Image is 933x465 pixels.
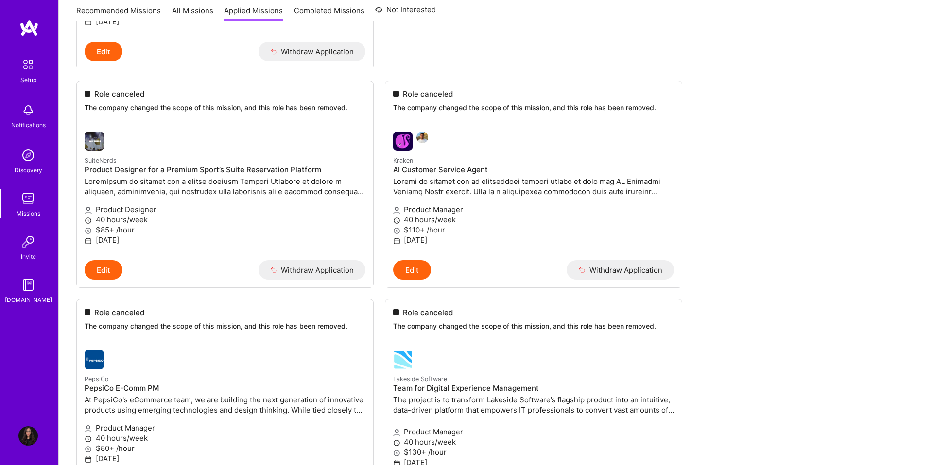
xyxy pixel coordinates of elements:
div: [DOMAIN_NAME] [5,295,52,305]
p: The company changed the scope of this mission, and this role has been removed. [85,103,365,113]
img: User Avatar [18,426,38,446]
div: Invite [21,251,36,262]
p: Product Manager [85,423,365,433]
img: discovery [18,146,38,165]
p: The company changed the scope of this mission, and this role has been removed. [393,103,674,113]
img: PepsiCo company logo [85,350,104,369]
p: 40 hours/week [85,215,365,225]
i: icon Calendar [85,18,92,26]
i: icon Clock [85,217,92,224]
img: teamwork [18,189,38,208]
i: icon MoneyGray [85,446,92,453]
button: Withdraw Application [259,260,366,280]
a: Completed Missions [294,5,364,21]
p: [DATE] [85,17,365,27]
p: Product Designer [85,204,365,215]
p: [DATE] [85,453,365,464]
span: Role canceled [403,89,453,99]
small: Kraken [393,157,413,164]
a: Not Interested [375,4,436,21]
p: The company changed the scope of this mission, and this role has been removed. [85,321,365,331]
a: User Avatar [16,426,40,446]
button: Edit [85,260,122,280]
i: icon Clock [85,435,92,443]
i: icon MoneyGray [85,227,92,234]
i: icon Applicant [85,425,92,432]
button: Edit [393,260,431,280]
img: guide book [18,275,38,295]
p: 40 hours/week [85,433,365,443]
p: [DATE] [85,235,365,245]
h4: PepsiCo E-Comm PM [85,384,365,393]
button: Withdraw Application [259,42,366,61]
p: $110+ /hour [393,225,674,235]
a: Applied Missions [224,5,283,21]
p: Product Manager [393,204,674,215]
a: Recommended Missions [76,5,161,21]
button: Withdraw Application [567,260,674,280]
a: SuiteNerds company logoSuiteNerdsProduct Designer for a Premium Sport’s Suite Reservation Platfor... [77,124,373,260]
i: icon Calendar [85,456,92,463]
img: Invite [18,232,38,251]
i: icon Applicant [393,207,400,214]
small: PepsiCo [85,375,108,382]
p: Loremi do sitamet con ad elitseddoei tempori utlabo et dolo mag AL Enimadmi Veniamq Nostr exercit... [393,176,674,197]
i: icon Clock [393,217,400,224]
small: SuiteNerds [85,157,117,164]
i: icon Applicant [85,207,92,214]
img: logo [19,19,39,37]
p: [DATE] [393,235,674,245]
i: icon MoneyGray [393,227,400,234]
p: $85+ /hour [85,225,365,235]
p: $80+ /hour [85,443,365,453]
a: All Missions [172,5,213,21]
a: Kraken company logoBrynn ChadwickKrakenAI Customer Service AgentLoremi do sitamet con ad elitsedd... [385,124,682,260]
img: Brynn Chadwick [416,132,428,143]
img: Kraken company logo [393,132,413,151]
img: bell [18,100,38,120]
button: Edit [85,42,122,61]
div: Discovery [15,165,42,175]
div: Missions [17,208,40,218]
span: Role canceled [94,89,144,99]
div: Notifications [11,120,46,130]
i: icon Calendar [393,237,400,245]
p: At PepsiCo's eCommerce team, we are building the next generation of innovative products using eme... [85,395,365,415]
p: LoremIpsum do sitamet con a elitse doeiusm Tempori Utlabore et dolore m aliquaen, adminimvenia, q... [85,176,365,197]
div: Setup [20,75,36,85]
h4: Product Designer for a Premium Sport’s Suite Reservation Platform [85,166,365,174]
h4: AI Customer Service Agent [393,166,674,174]
span: Role canceled [94,307,144,317]
i: icon Calendar [85,237,92,245]
p: 40 hours/week [393,215,674,225]
img: setup [18,54,38,75]
img: SuiteNerds company logo [85,132,104,151]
